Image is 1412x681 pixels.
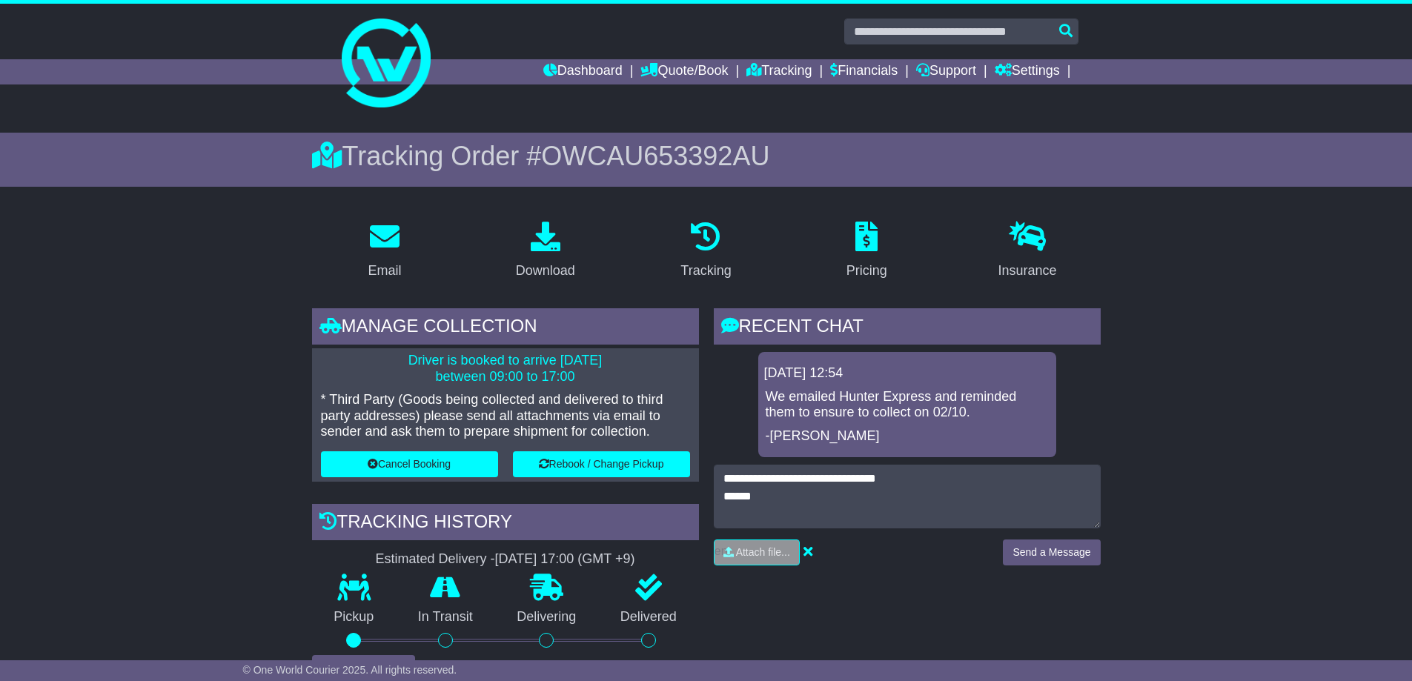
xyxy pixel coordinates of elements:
[358,216,411,286] a: Email
[916,59,976,84] a: Support
[766,428,1049,445] p: -[PERSON_NAME]
[312,504,699,544] div: Tracking history
[640,59,728,84] a: Quote/Book
[396,609,495,625] p: In Transit
[312,140,1101,172] div: Tracking Order #
[1003,539,1100,565] button: Send a Message
[312,609,397,625] p: Pickup
[680,261,731,281] div: Tracking
[495,551,635,568] div: [DATE] 17:00 (GMT +9)
[764,365,1050,382] div: [DATE] 12:54
[243,664,457,676] span: © One World Courier 2025. All rights reserved.
[714,308,1101,348] div: RECENT CHAT
[541,141,769,171] span: OWCAU653392AU
[998,261,1057,281] div: Insurance
[321,353,690,385] p: Driver is booked to arrive [DATE] between 09:00 to 17:00
[506,216,585,286] a: Download
[598,609,699,625] p: Delivered
[312,551,699,568] div: Estimated Delivery -
[312,655,415,681] button: View Full Tracking
[995,59,1060,84] a: Settings
[746,59,812,84] a: Tracking
[516,261,575,281] div: Download
[837,216,897,286] a: Pricing
[846,261,887,281] div: Pricing
[321,392,690,440] p: * Third Party (Goods being collected and delivered to third party addresses) please send all atta...
[513,451,690,477] button: Rebook / Change Pickup
[989,216,1067,286] a: Insurance
[321,451,498,477] button: Cancel Booking
[368,261,401,281] div: Email
[543,59,623,84] a: Dashboard
[830,59,898,84] a: Financials
[766,389,1049,421] p: We emailed Hunter Express and reminded them to ensure to collect on 02/10.
[671,216,740,286] a: Tracking
[495,609,599,625] p: Delivering
[312,308,699,348] div: Manage collection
